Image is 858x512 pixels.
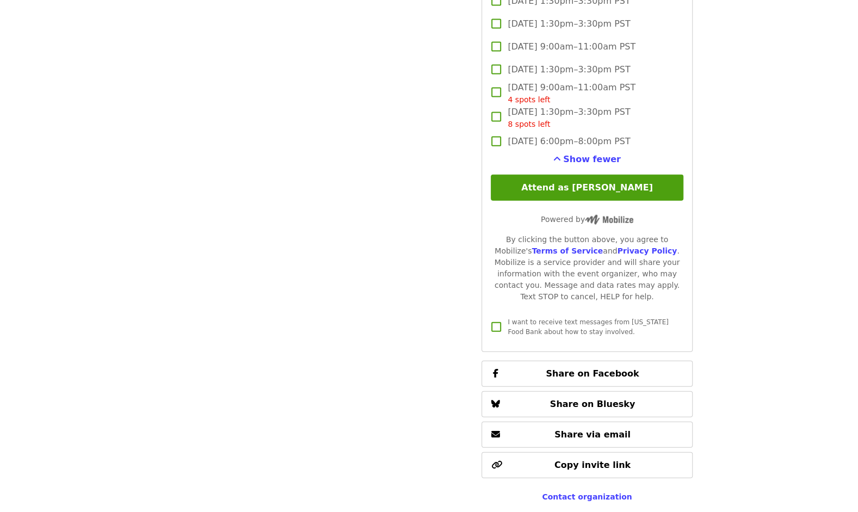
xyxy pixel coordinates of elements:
[508,63,630,76] span: [DATE] 1:30pm–3:30pm PST
[482,391,692,417] button: Share on Bluesky
[617,246,677,255] a: Privacy Policy
[554,460,631,470] span: Copy invite link
[482,452,692,478] button: Copy invite link
[508,95,550,104] span: 4 spots left
[508,106,630,130] span: [DATE] 1:30pm–3:30pm PST
[554,429,631,440] span: Share via email
[546,368,639,379] span: Share on Facebook
[508,318,668,336] span: I want to receive text messages from [US_STATE] Food Bank about how to stay involved.
[585,215,633,225] img: Powered by Mobilize
[508,135,630,148] span: [DATE] 6:00pm–8:00pm PST
[542,492,632,501] a: Contact organization
[508,40,635,53] span: [DATE] 9:00am–11:00am PST
[532,246,603,255] a: Terms of Service
[482,361,692,387] button: Share on Facebook
[553,153,621,166] button: See more timeslots
[491,175,683,201] button: Attend as [PERSON_NAME]
[508,17,630,30] span: [DATE] 1:30pm–3:30pm PST
[563,154,621,164] span: Show fewer
[541,215,633,224] span: Powered by
[508,81,635,106] span: [DATE] 9:00am–11:00am PST
[508,120,550,128] span: 8 spots left
[550,399,635,409] span: Share on Bluesky
[482,422,692,448] button: Share via email
[491,234,683,303] div: By clicking the button above, you agree to Mobilize's and . Mobilize is a service provider and wi...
